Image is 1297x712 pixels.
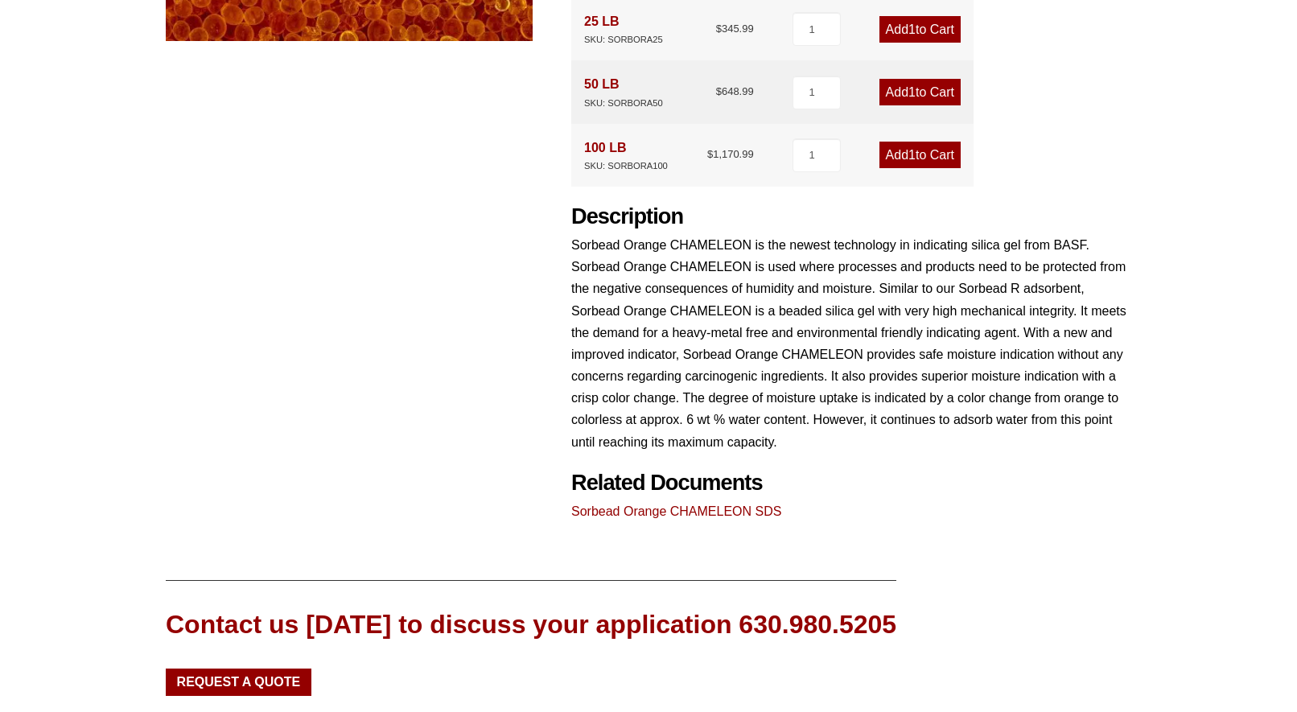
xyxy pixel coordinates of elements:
span: 1 [908,85,916,99]
div: SKU: SORBORA50 [584,96,663,111]
a: Request a Quote [166,669,311,696]
span: 1 [908,148,916,162]
bdi: 1,170.99 [707,148,754,160]
div: 100 LB [584,137,668,174]
h2: Description [571,204,1131,230]
div: SKU: SORBORA100 [584,158,668,174]
span: $ [716,23,722,35]
div: Contact us [DATE] to discuss your application 630.980.5205 [166,607,896,643]
a: Add1to Cart [879,142,961,168]
div: 50 LB [584,73,663,110]
span: $ [716,85,722,97]
a: Add1to Cart [879,16,961,43]
span: Request a Quote [177,676,301,689]
div: SKU: SORBORA25 [584,32,663,47]
a: Add1to Cart [879,79,961,105]
span: $ [707,148,713,160]
bdi: 345.99 [716,23,754,35]
a: Sorbead Orange CHAMELEON SDS [571,504,781,518]
span: 1 [908,23,916,36]
div: 25 LB [584,10,663,47]
p: Sorbead Orange CHAMELEON is the newest technology in indicating silica gel from BASF. Sorbead Ora... [571,234,1131,453]
bdi: 648.99 [716,85,754,97]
